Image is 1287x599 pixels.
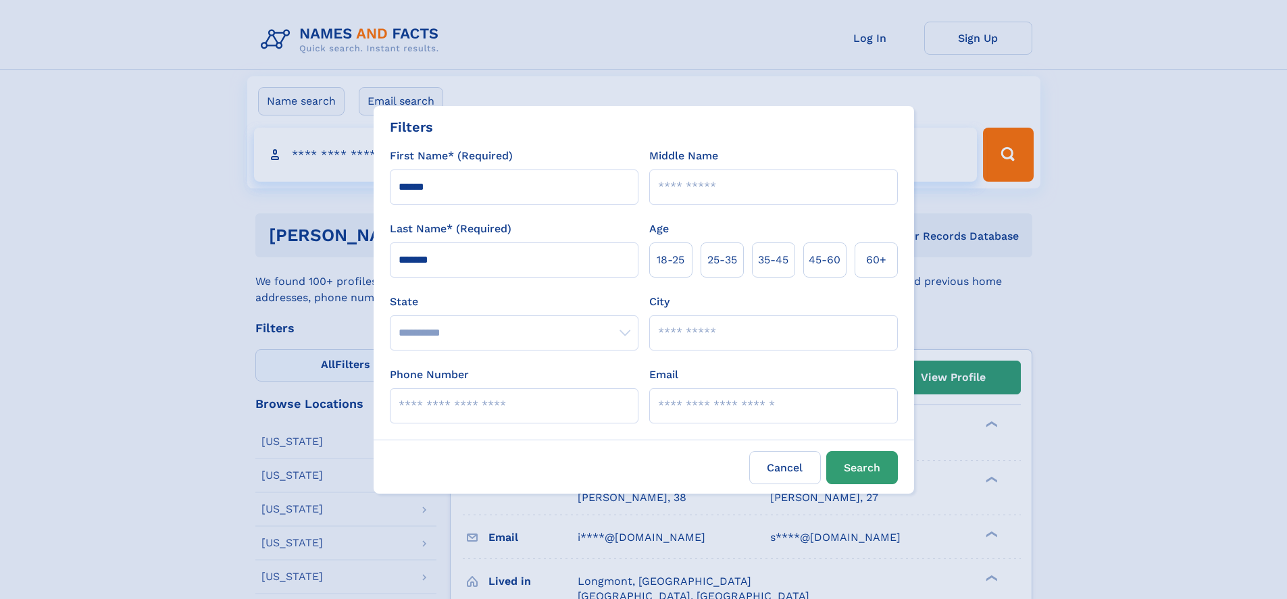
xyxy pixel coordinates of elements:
[866,252,886,268] span: 60+
[649,221,669,237] label: Age
[390,117,433,137] div: Filters
[390,367,469,383] label: Phone Number
[707,252,737,268] span: 25‑35
[657,252,684,268] span: 18‑25
[749,451,821,484] label: Cancel
[826,451,898,484] button: Search
[390,148,513,164] label: First Name* (Required)
[809,252,840,268] span: 45‑60
[390,294,638,310] label: State
[649,294,670,310] label: City
[758,252,788,268] span: 35‑45
[649,367,678,383] label: Email
[649,148,718,164] label: Middle Name
[390,221,511,237] label: Last Name* (Required)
